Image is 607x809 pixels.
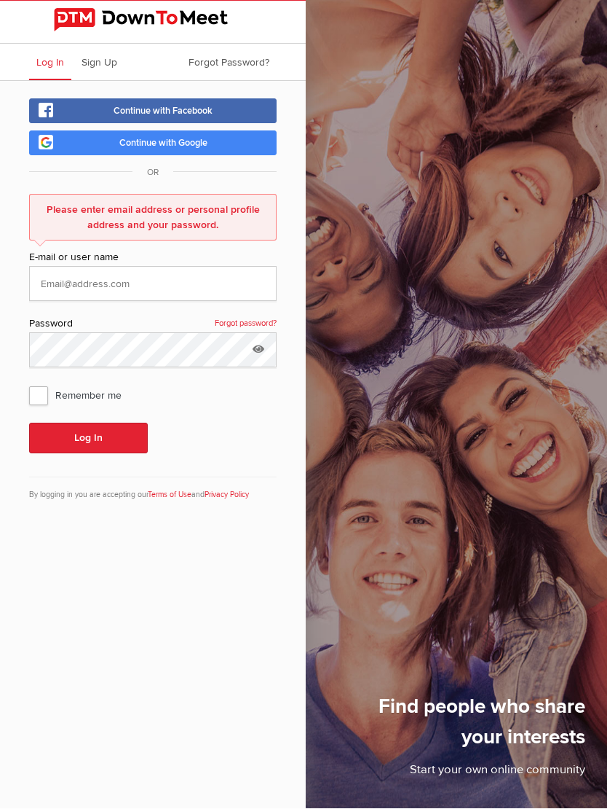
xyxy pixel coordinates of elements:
[29,267,277,302] input: Email@address.com
[29,195,277,241] div: Please enter email address or personal profile address and your password.
[54,9,252,32] img: DownToMeet
[29,383,136,409] span: Remember me
[29,99,277,124] a: Continue with Facebook
[29,250,277,267] div: E-mail or user name
[29,423,148,454] button: Log In
[334,762,586,787] p: Start your own online community
[36,57,64,69] span: Log In
[29,44,71,81] a: Log In
[215,316,277,332] a: Forgot password?
[119,138,207,149] span: Continue with Google
[29,477,277,501] div: By logging in you are accepting our and
[114,106,213,117] span: Continue with Facebook
[148,491,191,500] a: Terms of Use
[181,44,277,81] a: Forgot Password?
[205,491,249,500] a: Privacy Policy
[29,316,277,333] div: Password
[189,57,269,69] span: Forgot Password?
[334,692,586,762] h1: Find people who share your interests
[82,57,117,69] span: Sign Up
[29,131,277,156] a: Continue with Google
[74,44,124,81] a: Sign Up
[132,168,173,179] span: OR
